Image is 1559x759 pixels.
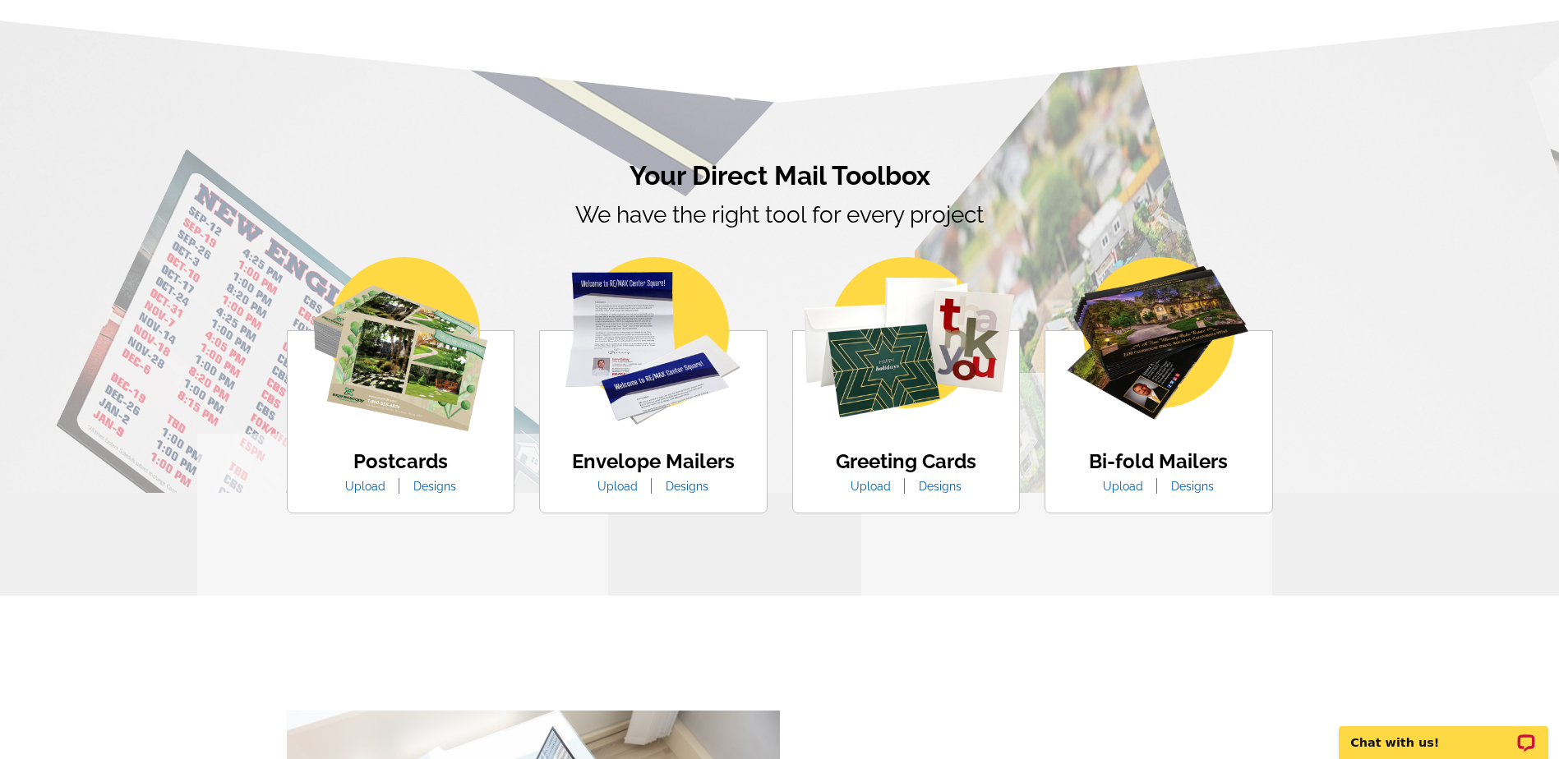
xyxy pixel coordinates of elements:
img: envelope-mailer.png [565,257,740,425]
h4: Envelope Mailers [572,450,735,474]
a: Designs [401,480,468,493]
a: Designs [1159,480,1226,493]
img: greeting-cards.png [797,257,1014,419]
h2: Your Direct Mail Toolbox [287,160,1273,191]
h4: Greeting Cards [836,450,976,474]
img: postcards.png [313,257,487,431]
p: We have the right tool for every project [287,198,1273,278]
a: Designs [906,480,974,493]
img: bio-fold-mailer.png [1065,257,1252,422]
a: Upload [333,480,398,493]
a: Designs [653,480,721,493]
iframe: LiveChat chat widget [1328,707,1559,759]
h4: Bi-fold Mailers [1089,450,1228,474]
a: Upload [1091,480,1155,493]
h4: Postcards [333,450,468,474]
a: Upload [838,480,903,493]
a: Upload [585,480,650,493]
